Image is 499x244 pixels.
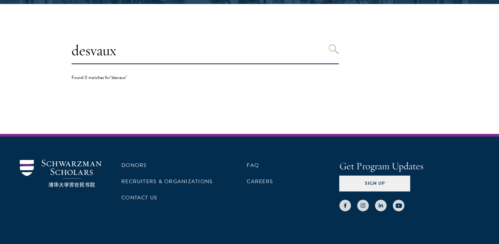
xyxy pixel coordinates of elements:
h4: Get Program Updates [339,160,479,173]
a: Recruiters & Organizations [121,178,213,185]
button: Sign Up [339,176,410,191]
a: Donors [121,161,147,169]
span: "desvaux" [110,74,127,81]
div: Found 0 matches for [72,74,339,81]
button: Search [329,44,339,54]
img: Schwarzman Scholars [20,160,102,187]
a: FAQ [247,161,259,169]
a: Careers [247,178,273,185]
a: Contact Us [121,194,157,202]
input: Search [72,37,339,64]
